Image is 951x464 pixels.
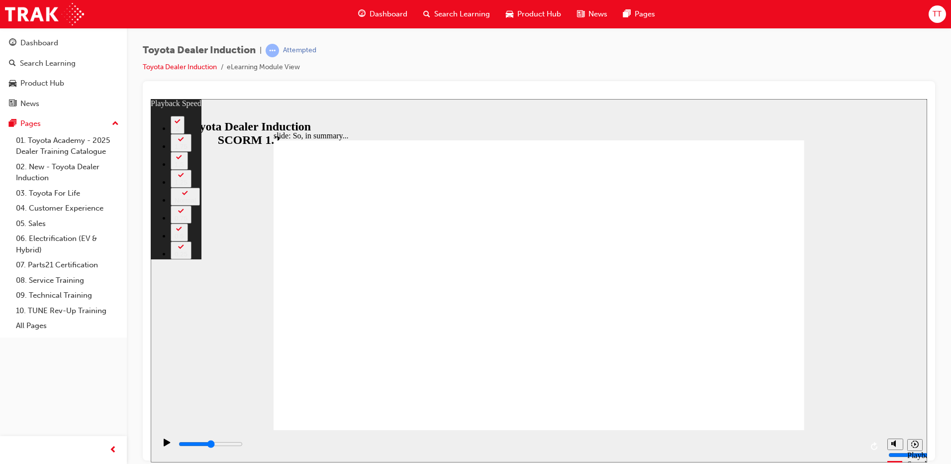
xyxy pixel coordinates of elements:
[929,5,946,23] button: TT
[9,119,16,128] span: pages-icon
[4,54,123,73] a: Search Learning
[738,352,802,360] input: volume
[12,303,123,319] a: 10. TUNE Rev-Up Training
[635,8,655,20] span: Pages
[9,79,16,88] span: car-icon
[5,331,732,363] div: playback controls
[5,3,84,25] img: Trak
[20,58,76,69] div: Search Learning
[266,44,279,57] span: learningRecordVerb_ATTEMPT-icon
[260,45,262,56] span: |
[423,8,430,20] span: search-icon
[933,8,942,20] span: TT
[4,115,123,133] button: Pages
[143,63,217,71] a: Toyota Dealer Induction
[20,98,39,110] div: News
[615,4,663,24] a: pages-iconPages
[588,8,607,20] span: News
[9,59,16,68] span: search-icon
[12,159,123,186] a: 02. New - Toyota Dealer Induction
[434,8,490,20] span: Search Learning
[12,273,123,288] a: 08. Service Training
[12,318,123,334] a: All Pages
[358,8,366,20] span: guage-icon
[569,4,615,24] a: news-iconNews
[4,32,123,115] button: DashboardSearch LearningProduct HubNews
[415,4,498,24] a: search-iconSearch Learning
[577,8,584,20] span: news-icon
[24,26,30,33] div: 2
[9,39,16,48] span: guage-icon
[4,95,123,113] a: News
[20,17,34,35] button: 2
[12,288,123,303] a: 09. Technical Training
[109,444,117,457] span: prev-icon
[498,4,569,24] a: car-iconProduct Hub
[517,8,561,20] span: Product Hub
[12,201,123,216] a: 04. Customer Experience
[20,78,64,89] div: Product Hub
[28,341,92,349] input: slide progress
[737,340,753,351] button: Mute (Ctrl+Alt+M)
[757,340,772,352] button: Playback speed
[9,100,16,109] span: news-icon
[112,117,119,130] span: up-icon
[283,46,316,55] div: Attempted
[12,216,123,232] a: 05. Sales
[4,34,123,52] a: Dashboard
[12,133,123,159] a: 01. Toyota Academy - 2025 Dealer Training Catalogue
[227,62,300,73] li: eLearning Module View
[5,339,22,356] button: Pause (Ctrl+Alt+P)
[20,37,58,49] div: Dashboard
[623,8,631,20] span: pages-icon
[717,340,732,355] button: Replay (Ctrl+Alt+R)
[350,4,415,24] a: guage-iconDashboard
[12,231,123,257] a: 06. Electrification (EV & Hybrid)
[757,352,771,370] div: Playback Speed
[732,331,771,363] div: misc controls
[143,45,256,56] span: Toyota Dealer Induction
[506,8,513,20] span: car-icon
[20,118,41,129] div: Pages
[370,8,407,20] span: Dashboard
[4,74,123,93] a: Product Hub
[12,257,123,273] a: 07. Parts21 Certification
[12,186,123,201] a: 03. Toyota For Life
